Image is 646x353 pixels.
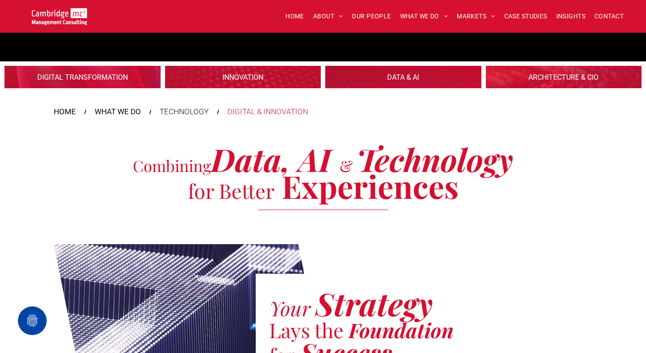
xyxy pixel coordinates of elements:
[269,294,310,321] span: Your
[281,9,309,23] a: HOME
[590,9,628,23] a: CONTACT
[282,165,458,207] span: Experiences
[269,316,344,343] span: Lays the
[340,155,353,176] span: &
[309,9,348,23] a: ABOUT
[347,9,395,23] a: OUR PEOPLE
[165,66,321,88] a: Innovation | Consulting services to unlock your innovation pipeline | Cambridge Management Consul...
[133,155,211,176] span: Combining
[452,9,499,23] a: MARKETS
[315,282,433,324] span: Strategy
[211,138,331,180] span: Data, AI
[54,106,76,118] a: HOME
[486,66,642,88] a: DIGITAL & INNOVATION > ARCHITECTURE & CIO | Build and Optimise a Future-Ready Digital Architecture
[227,106,308,118] div: DIGITAL & INNOVATION
[32,9,87,19] a: Your Business Transformed | Cambridge Management Consulting
[357,138,513,180] span: Technology
[32,8,87,25] img: Go to Homepage
[321,65,486,89] a: DIGITAL & INNOVATION > DATA & AI | Experts at Using Data to Unlock Value for Your Business
[188,177,275,204] span: for Better
[4,66,161,88] a: Digital Transformation | Innovation | Cambridge Management Consulting
[95,106,141,118] a: WHAT WE DO
[54,106,592,118] nav: Breadcrumbs
[552,9,590,23] a: INSIGHTS
[349,316,454,343] span: Foundation
[160,106,209,118] div: TECHNOLOGY
[500,9,552,23] a: CASE STUDIES
[396,9,453,23] a: WHAT WE DO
